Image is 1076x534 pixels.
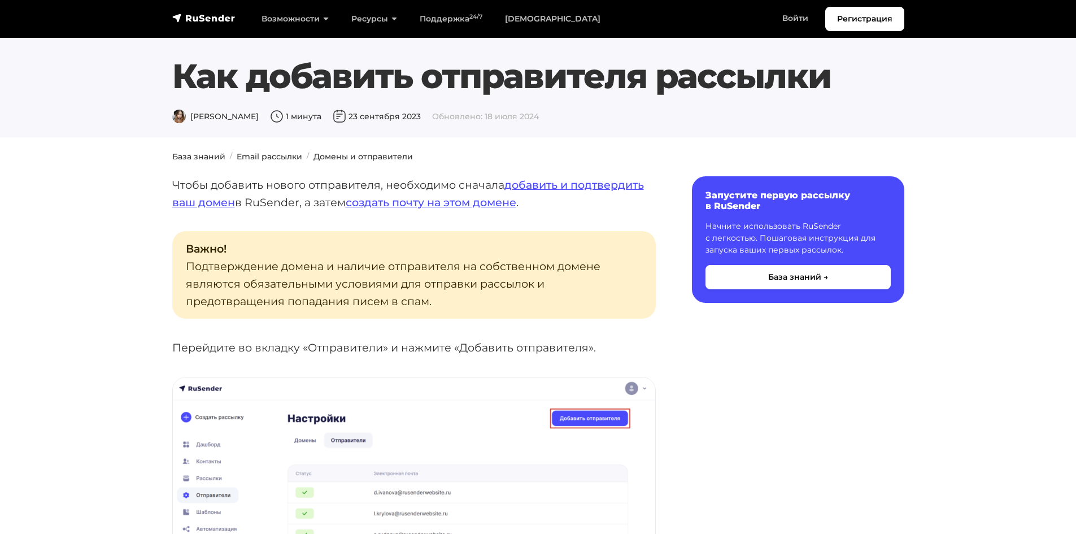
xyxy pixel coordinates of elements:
[172,176,656,211] p: Чтобы добавить нового отправителя, необходимо сначала в RuSender, а затем .
[313,151,413,162] a: Домены и отправители
[692,176,904,303] a: Запустите первую рассылку в RuSender Начните использовать RuSender с легкостью. Пошаговая инструк...
[172,12,236,24] img: RuSender
[172,178,644,209] a: добавить и подтвердить ваш домен
[333,110,346,123] img: Дата публикации
[237,151,302,162] a: Email рассылки
[250,7,340,31] a: Возможности
[705,190,891,211] h6: Запустите первую рассылку в RuSender
[165,151,911,163] nav: breadcrumb
[172,151,225,162] a: База знаний
[270,111,321,121] span: 1 минута
[771,7,820,30] a: Войти
[172,231,656,319] p: Подтверждение домена и наличие отправителя на собственном домене являются обязательными условиями...
[408,7,494,31] a: Поддержка24/7
[346,196,516,209] a: создать почту на этом домене
[333,111,421,121] span: 23 сентября 2023
[340,7,408,31] a: Ресурсы
[469,13,482,20] sup: 24/7
[825,7,904,31] a: Регистрация
[186,242,226,255] strong: Важно!
[705,265,891,289] button: База знаний →
[172,56,904,97] h1: Как добавить отправителя рассылки
[172,111,259,121] span: [PERSON_NAME]
[172,339,656,357] p: Перейдите во вкладку «Отправители» и нажмите «Добавить отправителя».
[494,7,612,31] a: [DEMOGRAPHIC_DATA]
[270,110,284,123] img: Время чтения
[432,111,539,121] span: Обновлено: 18 июля 2024
[705,220,891,256] p: Начните использовать RuSender с легкостью. Пошаговая инструкция для запуска ваших первых рассылок.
